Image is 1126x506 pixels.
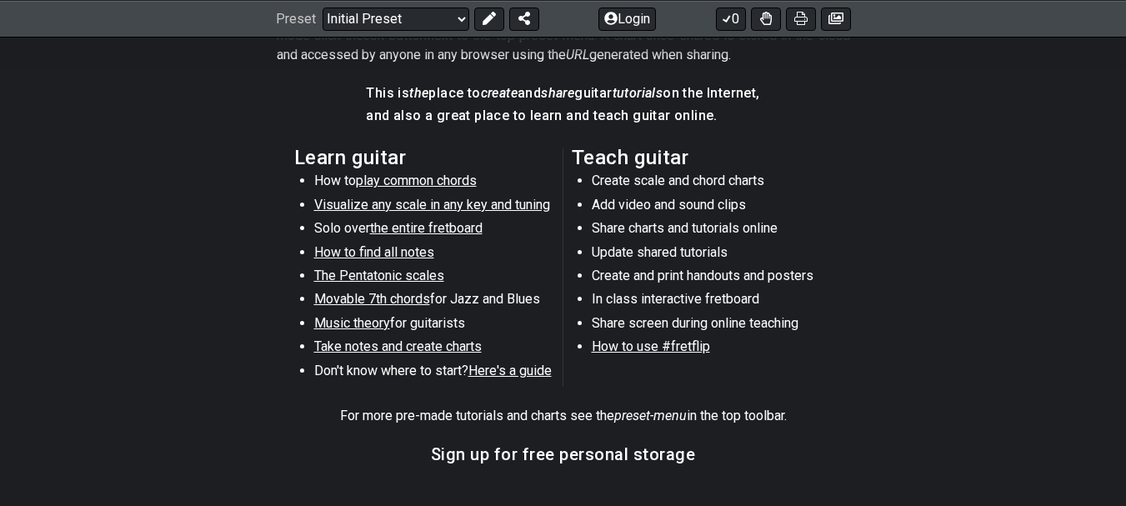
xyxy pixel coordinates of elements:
[592,196,829,219] li: Add video and sound clips
[356,173,477,188] span: play common chords
[572,148,833,167] h2: Teach guitar
[598,7,656,30] button: Login
[509,7,539,30] button: Share Preset
[474,7,504,30] button: Edit Preset
[294,148,555,167] h2: Learn guitar
[314,197,550,213] span: Visualize any scale in any key and tuning
[431,445,696,463] h3: Sign up for free personal storage
[481,85,518,101] em: create
[786,7,816,30] button: Print
[409,85,428,101] em: the
[314,172,552,195] li: How to
[613,85,663,101] em: tutorials
[370,220,483,236] span: the entire fretboard
[366,84,759,103] h4: This is place to and guitar on the Internet,
[366,107,759,125] h4: and also a great place to learn and teach guitar online.
[614,408,687,423] em: preset-menu
[323,7,469,30] select: Preset
[276,11,316,27] span: Preset
[716,7,746,30] button: 0
[314,290,552,313] li: for Jazz and Blues
[541,85,574,101] em: share
[592,338,710,354] span: How to use #fretflip
[821,7,851,30] button: Create image
[592,172,829,195] li: Create scale and chord charts
[751,7,781,30] button: Toggle Dexterity for all fretkits
[592,219,829,243] li: Share charts and tutorials online
[468,363,552,378] span: Here's a guide
[592,267,829,290] li: Create and print handouts and posters
[340,407,787,425] p: For more pre-made tutorials and charts see the in the top toolbar.
[314,291,430,307] span: Movable 7th chords
[566,47,589,63] em: URL
[592,243,829,267] li: Update shared tutorials
[314,219,552,243] li: Solo over
[592,290,829,313] li: In class interactive fretboard
[314,268,444,283] span: The Pentatonic scales
[314,315,390,331] span: Music theory
[314,314,552,338] li: for guitarists
[592,314,829,338] li: Share screen during online teaching
[314,244,434,260] span: How to find all notes
[314,338,482,354] span: Take notes and create charts
[314,362,552,385] li: Don't know where to start?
